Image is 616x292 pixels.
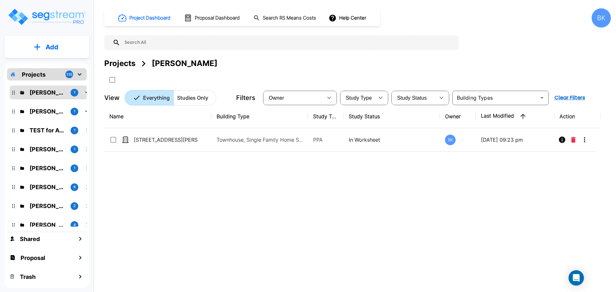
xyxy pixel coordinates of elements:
[454,93,536,102] input: Building Types
[30,88,65,97] p: Ryan Ivie
[578,133,591,146] button: More-Options
[104,93,120,103] p: View
[30,107,65,116] p: Ryanne Hazen
[106,73,119,86] button: SelectAll
[116,11,174,25] button: Project Dashboard
[173,90,216,105] button: Studies Only
[74,128,75,133] p: 1
[73,184,76,190] p: 6
[569,133,578,146] button: Delete
[476,105,554,128] th: Last Modified
[4,38,89,56] button: Add
[556,133,569,146] button: Info
[66,72,73,77] p: 135
[74,165,75,171] p: 1
[313,136,338,144] p: PPA
[74,146,75,152] p: 1
[269,95,284,101] span: Owner
[537,93,546,102] button: Open
[22,70,46,79] p: Projects
[30,221,65,229] p: Nazar G Kalayji
[21,254,45,262] h1: Proposal
[264,89,323,107] div: Select
[30,202,65,210] p: Pavan Kumar
[73,222,76,228] p: 4
[20,272,36,281] h1: Trash
[152,58,218,69] div: [PERSON_NAME]
[74,90,75,95] p: 1
[481,136,549,144] p: [DATE] 09:23 pm
[349,136,435,144] p: In Worksheet
[46,42,58,52] p: Add
[73,203,76,209] p: 2
[177,94,208,102] p: Studies Only
[129,14,170,22] h1: Project Dashboard
[552,91,588,104] button: Clear Filters
[74,109,75,114] p: 1
[217,136,303,144] p: Townhouse, Single Family Home Site
[346,95,372,101] span: Study Type
[344,105,440,128] th: Study Status
[182,11,243,25] button: Proposal Dashboard
[569,270,584,286] div: Open Intercom Messenger
[251,12,320,24] button: Search RS Means Costs
[104,58,135,69] div: Projects
[393,89,435,107] div: Select
[211,105,308,128] th: Building Type
[134,136,198,144] p: [STREET_ADDRESS][PERSON_NAME]
[554,105,601,128] th: Action
[195,14,240,22] h1: Proposal Dashboard
[327,12,369,24] button: Help Center
[120,35,456,50] input: Search All
[445,135,456,145] div: BK
[125,90,216,105] div: Platform
[20,235,40,243] h1: Shared
[30,126,65,135] p: TEST for Assets
[263,14,316,22] h1: Search RS Means Costs
[125,90,174,105] button: Everything
[30,164,65,172] p: Sid Rathi
[308,105,344,128] th: Study Type
[397,95,427,101] span: Study Status
[7,8,86,26] img: Logo
[30,183,65,191] p: Neil Krech
[143,94,170,102] p: Everything
[236,93,255,103] p: Filters
[104,105,211,128] th: Name
[440,105,475,128] th: Owner
[30,145,65,154] p: Kalo Atanasoff
[592,8,611,28] div: BK
[341,89,374,107] div: Select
